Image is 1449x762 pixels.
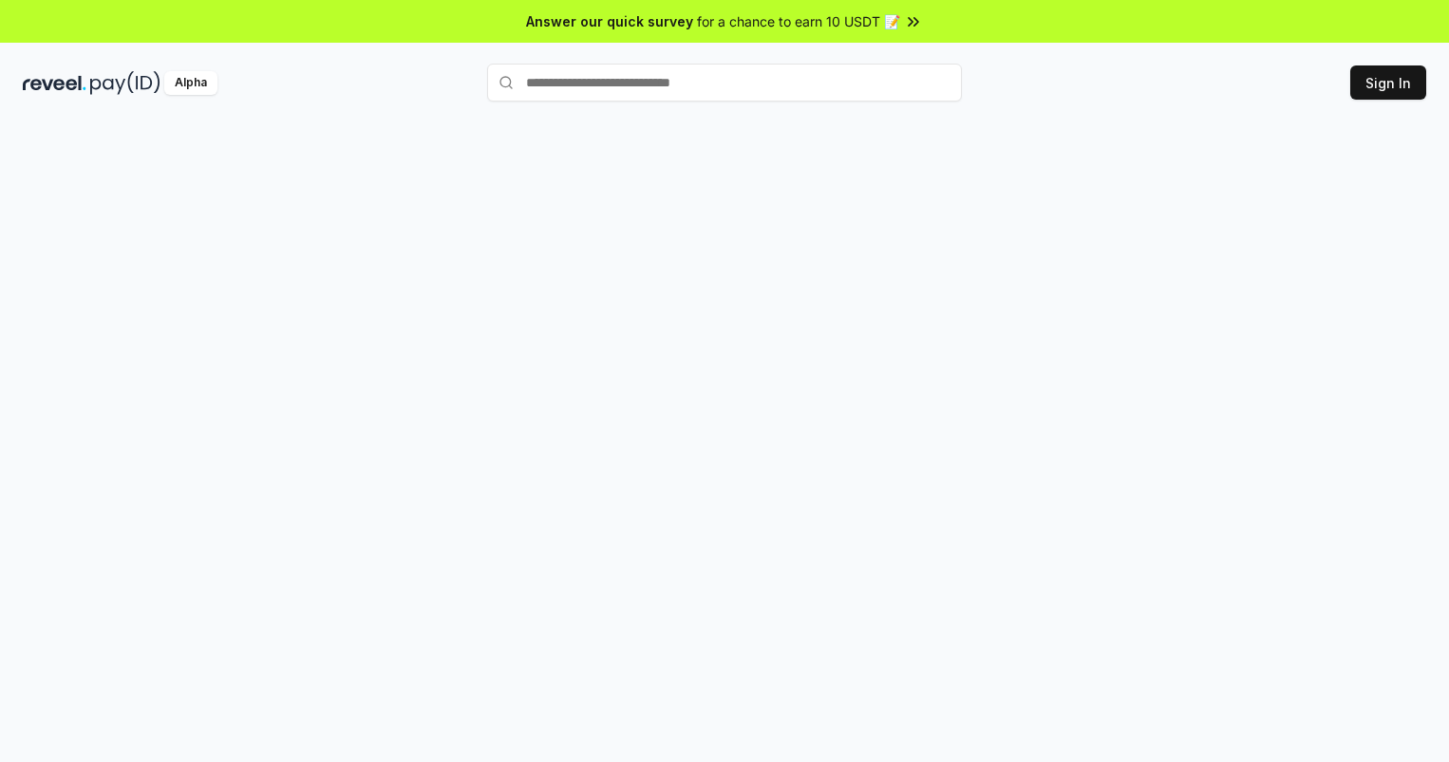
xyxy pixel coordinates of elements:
img: pay_id [90,71,160,95]
span: Answer our quick survey [526,11,693,31]
img: reveel_dark [23,71,86,95]
span: for a chance to earn 10 USDT 📝 [697,11,900,31]
button: Sign In [1350,65,1426,100]
div: Alpha [164,71,217,95]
